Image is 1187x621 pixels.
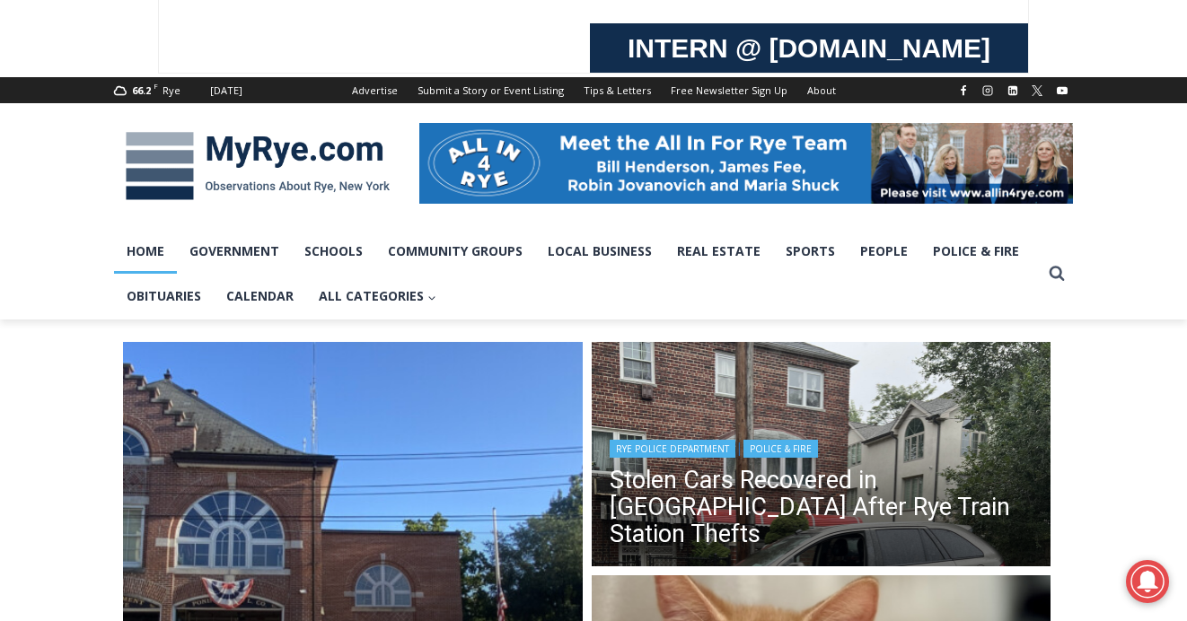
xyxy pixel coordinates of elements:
[661,77,797,103] a: Free Newsletter Sign Up
[610,436,1033,458] div: |
[408,77,574,103] a: Submit a Story or Event Listing
[797,77,846,103] a: About
[292,229,375,274] a: Schools
[419,123,1073,204] img: All in for Rye
[214,274,306,319] a: Calendar
[114,229,1041,319] nav: Primary Navigation
[773,229,848,274] a: Sports
[610,440,735,458] a: Rye Police Department
[177,229,292,274] a: Government
[342,77,408,103] a: Advertise
[664,229,773,274] a: Real Estate
[1,180,180,223] a: Open Tues. - Sun. [PHONE_NUMBER]
[1051,80,1073,101] a: YouTube
[592,342,1051,572] img: (PHOTO: This Ford Edge was stolen from the Rye Metro North train station on Tuesday, September 9,...
[610,467,1033,547] a: Stolen Cars Recovered in [GEOGRAPHIC_DATA] After Rye Train Station Thefts
[375,229,535,274] a: Community Groups
[306,274,449,319] button: Child menu of All Categories
[114,274,214,319] a: Obituaries
[1026,80,1048,101] a: X
[342,77,846,103] nav: Secondary Navigation
[977,80,998,101] a: Instagram
[1041,258,1073,290] button: View Search Form
[5,185,176,253] span: Open Tues. - Sun. [PHONE_NUMBER]
[154,81,158,91] span: F
[1002,80,1024,101] a: Linkedin
[185,112,264,214] div: "Chef [PERSON_NAME] omakase menu is nirvana for lovers of great Japanese food."
[953,80,974,101] a: Facebook
[848,229,920,274] a: People
[114,119,401,213] img: MyRye.com
[592,342,1051,572] a: Read More Stolen Cars Recovered in Bronx After Rye Train Station Thefts
[432,174,870,223] a: Intern @ [DOMAIN_NAME]
[132,83,151,97] span: 66.2
[470,179,832,219] span: Intern @ [DOMAIN_NAME]
[114,229,177,274] a: Home
[163,83,180,99] div: Rye
[453,1,848,174] div: Apply Now <> summer and RHS senior internships available
[920,229,1032,274] a: Police & Fire
[210,83,242,99] div: [DATE]
[535,229,664,274] a: Local Business
[743,440,818,458] a: Police & Fire
[574,77,661,103] a: Tips & Letters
